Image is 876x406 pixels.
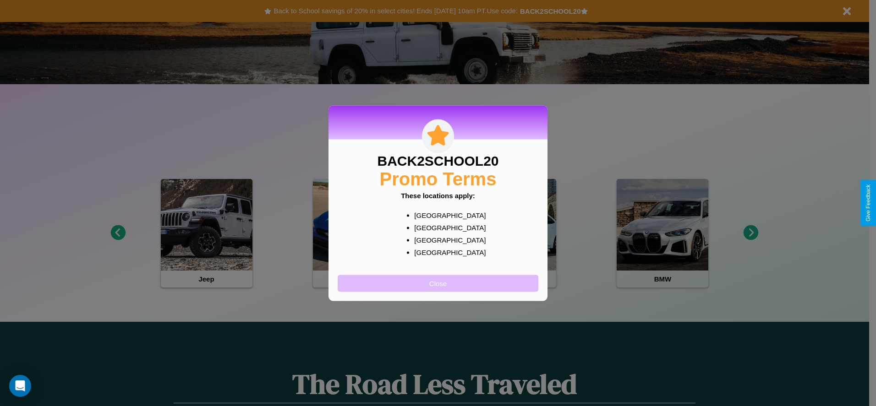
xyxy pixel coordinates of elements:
[338,275,538,292] button: Close
[414,233,480,246] p: [GEOGRAPHIC_DATA]
[9,375,31,397] div: Open Intercom Messenger
[380,168,497,189] h2: Promo Terms
[865,184,871,222] div: Give Feedback
[401,191,475,199] b: These locations apply:
[414,246,480,258] p: [GEOGRAPHIC_DATA]
[414,209,480,221] p: [GEOGRAPHIC_DATA]
[414,221,480,233] p: [GEOGRAPHIC_DATA]
[377,153,498,168] h3: BACK2SCHOOL20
